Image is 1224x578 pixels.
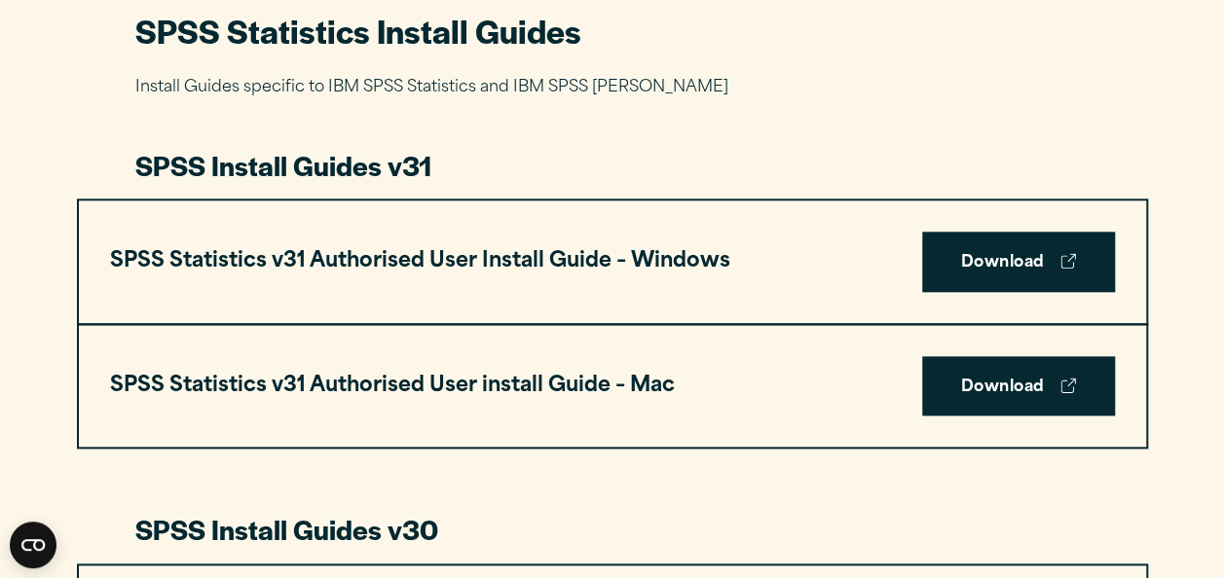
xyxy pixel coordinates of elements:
h3: SPSS Statistics v31 Authorised User install Guide – Mac [110,368,675,405]
a: Download [922,356,1115,416]
h3: SPSS Install Guides v31 [135,147,1090,184]
h2: SPSS Statistics Install Guides [135,9,1090,53]
a: Download [922,232,1115,292]
p: Install Guides specific to IBM SPSS Statistics and IBM SPSS [PERSON_NAME] [135,74,1090,102]
h3: SPSS Statistics v31 Authorised User Install Guide – Windows [110,243,730,280]
button: Open CMP widget [10,522,56,568]
h3: SPSS Install Guides v30 [135,511,1090,548]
